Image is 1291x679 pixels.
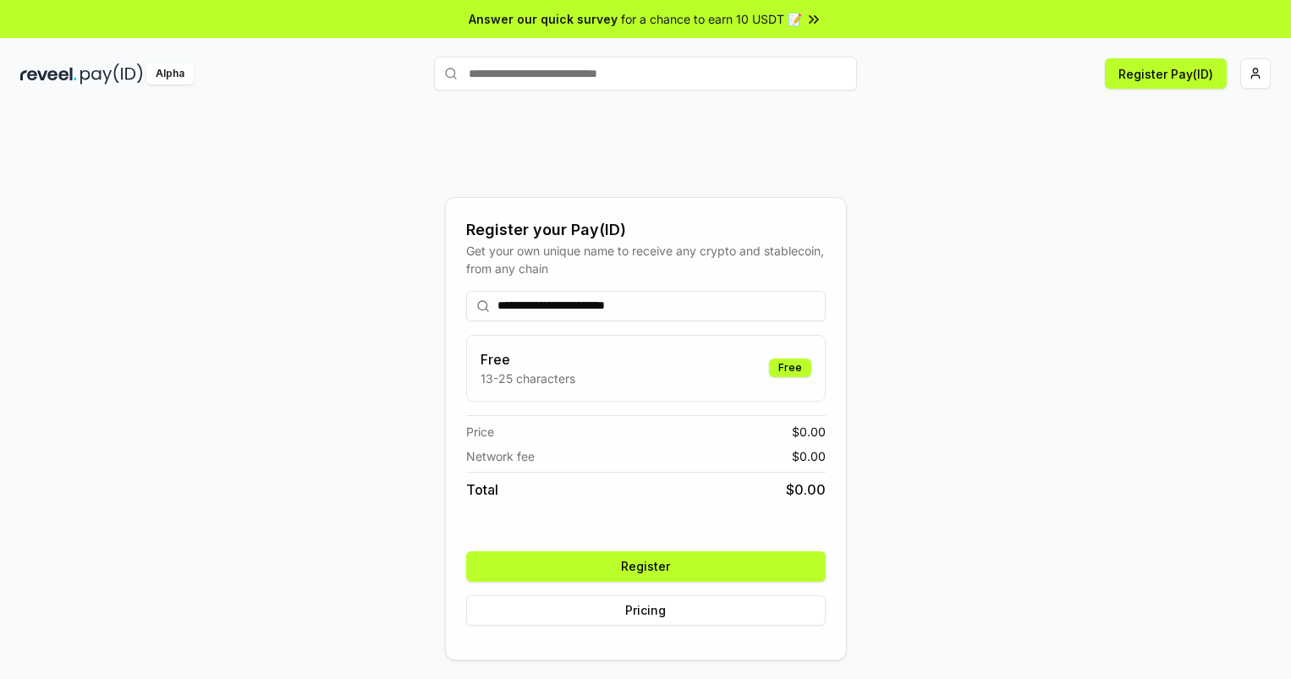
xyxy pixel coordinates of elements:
[621,10,802,28] span: for a chance to earn 10 USDT 📝
[769,359,811,377] div: Free
[481,349,575,370] h3: Free
[466,242,826,277] div: Get your own unique name to receive any crypto and stablecoin, from any chain
[80,63,143,85] img: pay_id
[792,423,826,441] span: $ 0.00
[466,218,826,242] div: Register your Pay(ID)
[146,63,194,85] div: Alpha
[466,479,498,500] span: Total
[466,423,494,441] span: Price
[786,479,826,500] span: $ 0.00
[20,63,77,85] img: reveel_dark
[466,595,826,626] button: Pricing
[1105,58,1227,89] button: Register Pay(ID)
[466,447,535,465] span: Network fee
[792,447,826,465] span: $ 0.00
[469,10,618,28] span: Answer our quick survey
[481,370,575,387] p: 13-25 characters
[466,551,826,582] button: Register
